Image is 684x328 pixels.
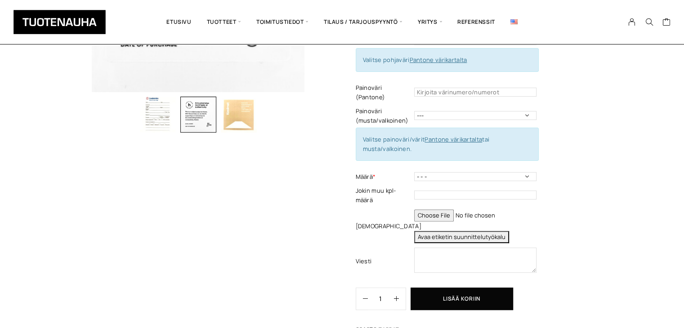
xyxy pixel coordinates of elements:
[249,7,316,37] span: Toimitustiedot
[425,135,482,143] a: Pantone värikartalta
[411,288,513,310] button: Lisää koriin
[510,19,518,24] img: English
[363,135,489,153] span: Valitse painoväri/värit tai musta/valkoinen.
[414,88,536,97] input: Kirjoita värinumero/numerot
[450,7,503,37] a: Referenssit
[410,7,450,37] span: Yritys
[414,231,509,243] button: Avaa etiketin suunnittelutyökalu
[316,7,410,37] span: Tilaus / Tarjouspyyntö
[409,56,467,64] a: Pantone värikartalta
[356,172,412,182] label: Määrä
[356,106,412,125] label: Painoväri (musta/valkoinen)
[140,97,176,133] img: Kangastarra 1
[199,7,249,37] span: Tuotteet
[13,10,106,34] img: Tuotenauha Oy
[159,7,199,37] a: Etusivu
[356,222,412,231] label: [DEMOGRAPHIC_DATA]
[356,83,412,102] label: Painoväri (Pantone)
[221,97,257,133] img: Kangastarra 3
[363,56,467,64] span: Valitse pohjaväri
[368,288,394,310] input: Määrä
[640,18,657,26] button: Search
[356,186,412,205] label: Jokin muu kpl-määrä
[623,18,641,26] a: My Account
[356,257,412,266] label: Viesti
[662,18,671,28] a: Cart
